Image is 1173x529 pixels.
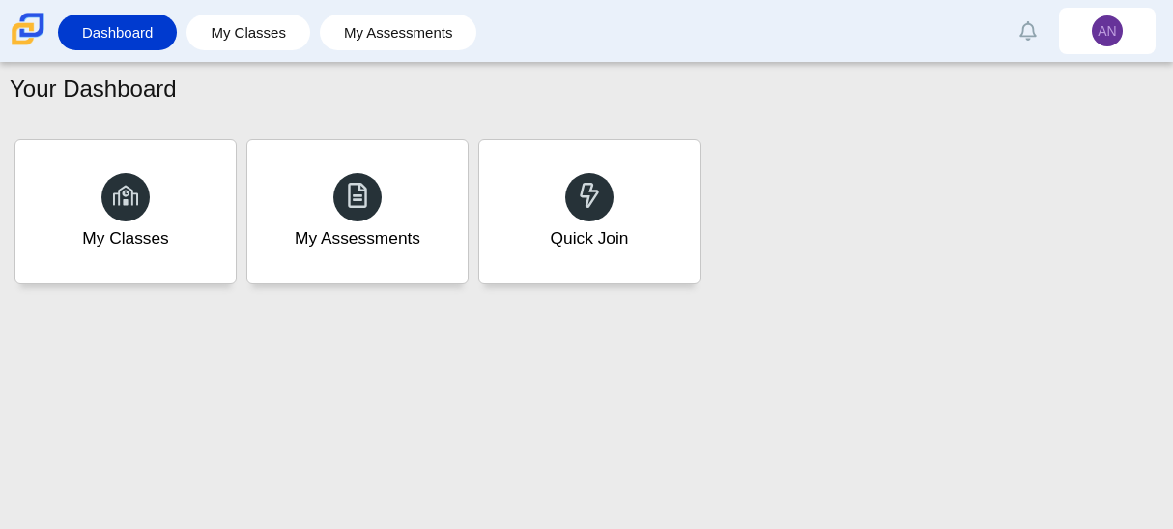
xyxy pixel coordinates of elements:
a: My Assessments [329,15,468,50]
a: My Classes [14,139,237,284]
a: Carmen School of Science & Technology [8,36,48,52]
span: AN [1098,24,1116,38]
a: My Assessments [246,139,469,284]
a: My Classes [196,15,300,50]
div: Quick Join [551,226,629,250]
a: Dashboard [68,15,167,50]
div: My Classes [82,226,169,250]
img: Carmen School of Science & Technology [8,9,48,49]
h1: Your Dashboard [10,73,177,105]
a: Alerts [1007,10,1049,52]
a: AN [1059,8,1156,54]
a: Quick Join [478,139,701,284]
div: My Assessments [295,226,420,250]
